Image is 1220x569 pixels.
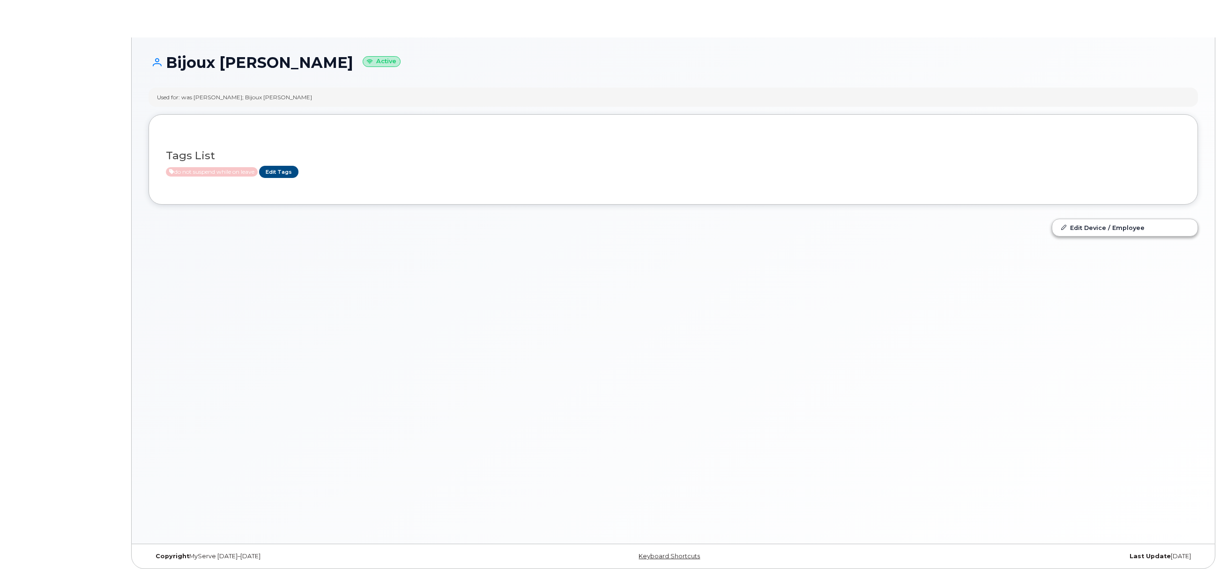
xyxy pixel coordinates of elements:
div: Used for: was [PERSON_NAME]; Bijoux [PERSON_NAME] [157,93,312,101]
div: [DATE] [848,553,1198,560]
a: Edit Tags [259,166,298,177]
strong: Last Update [1130,553,1171,560]
small: Active [363,56,401,67]
h1: Bijoux [PERSON_NAME] [149,54,1198,71]
strong: Copyright [156,553,189,560]
span: Active [166,167,258,177]
div: MyServe [DATE]–[DATE] [149,553,498,560]
h3: Tags List [166,150,1181,162]
a: Edit Device / Employee [1052,219,1198,236]
a: Keyboard Shortcuts [639,553,700,560]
